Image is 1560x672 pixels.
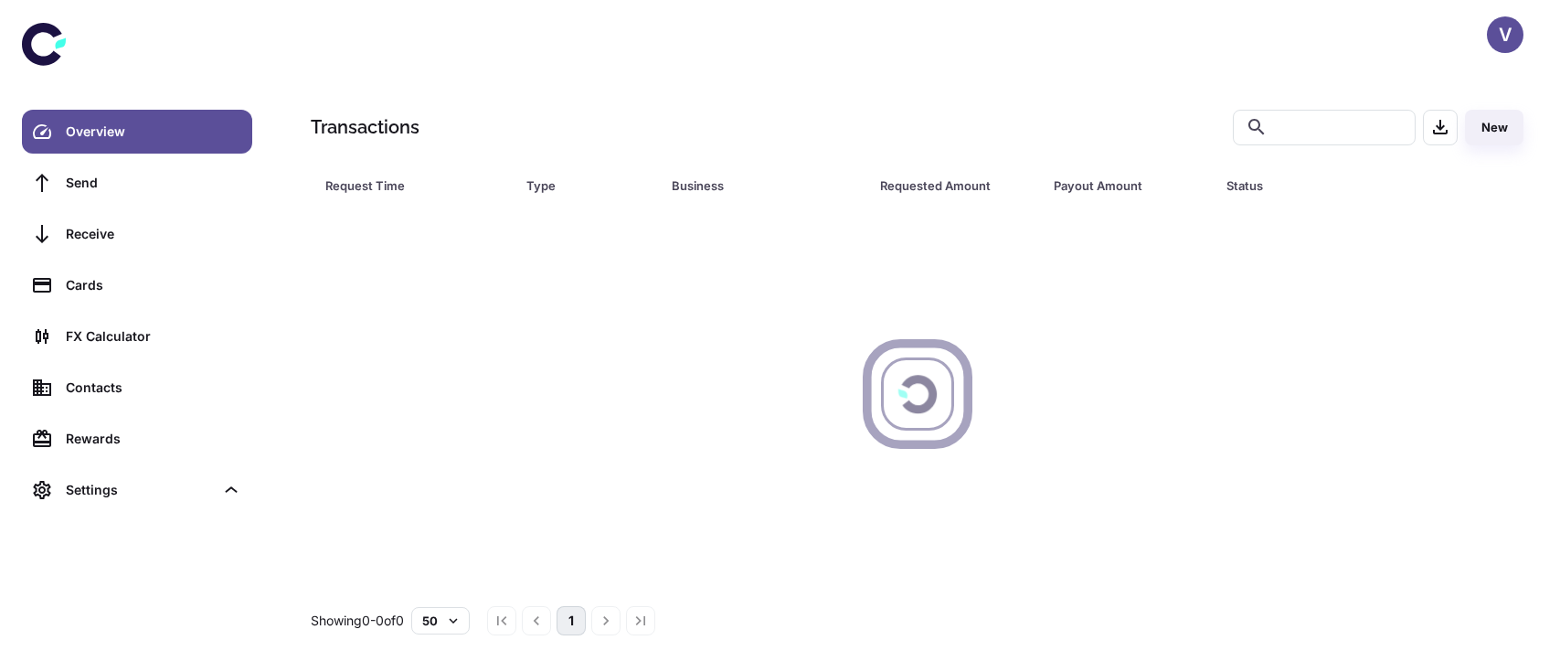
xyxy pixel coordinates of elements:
[526,173,626,198] div: Type
[311,113,419,141] h1: Transactions
[22,366,252,410] a: Contacts
[1465,110,1523,145] button: New
[66,429,241,449] div: Rewards
[66,326,241,347] div: FX Calculator
[22,315,252,358] a: FX Calculator
[1226,173,1424,198] div: Status
[311,611,404,631] p: Showing 0-0 of 0
[880,173,1008,198] div: Requested Amount
[22,161,252,205] a: Send
[325,173,504,198] span: Request Time
[66,480,214,500] div: Settings
[484,606,658,635] nav: pagination navigation
[22,212,252,256] a: Receive
[66,275,241,295] div: Cards
[66,122,241,142] div: Overview
[526,173,650,198] span: Type
[66,224,241,244] div: Receive
[22,468,252,512] div: Settings
[325,173,481,198] div: Request Time
[66,173,241,193] div: Send
[66,378,241,398] div: Contacts
[22,110,252,154] a: Overview
[1487,16,1523,53] button: V
[22,263,252,307] a: Cards
[1054,173,1182,198] div: Payout Amount
[22,417,252,461] a: Rewards
[1226,173,1448,198] span: Status
[411,607,470,635] button: 50
[557,606,586,635] button: page 1
[1054,173,1205,198] span: Payout Amount
[880,173,1032,198] span: Requested Amount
